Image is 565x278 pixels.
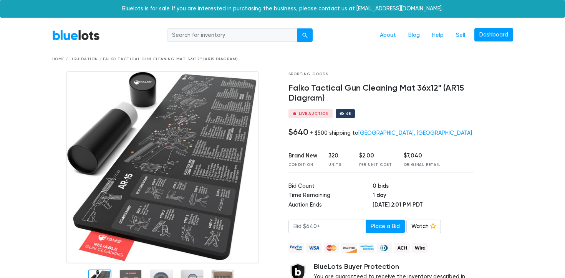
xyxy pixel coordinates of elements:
td: 0 bids [373,182,474,192]
div: Units [328,162,348,168]
div: $7,040 [404,152,441,160]
a: About [374,28,402,43]
input: Bid $640+ [288,220,366,233]
img: ach-b7992fed28a4f97f893c574229be66187b9afb3f1a8d16a4691d3d3140a8ab00.png [394,243,410,253]
img: diners_club-c48f30131b33b1bb0e5d0e2dbd43a8bea4cb12cb2961413e2f4250e06c020426.png [377,243,392,253]
h4: Falko Tactical Gun Cleaning Mat 36x12'' (AR15 Diagram) [288,83,474,103]
td: 1 day [373,191,474,201]
img: 4831ec17-2ad8-4750-aab5-9740054623f0-1676304185.jpg [66,71,258,263]
div: Sporting Goods [288,71,474,77]
div: 320 [328,152,348,160]
a: Dashboard [474,28,513,42]
div: Original Retail [404,162,441,168]
img: discover-82be18ecfda2d062aad2762c1ca80e2d36a4073d45c9e0ffae68cd515fbd3d32.png [341,243,357,253]
div: Brand New [288,152,317,160]
td: Auction Ends [288,201,373,210]
td: Bid Count [288,182,373,192]
img: visa-79caf175f036a155110d1892330093d4c38f53c55c9ec9e2c3a54a56571784bb.png [306,243,321,253]
div: Home / Liquidation / Falko Tactical Gun Cleaning Mat 36x12'' (AR15 Diagram) [52,56,513,62]
img: paypal_credit-80455e56f6e1299e8d57f40c0dcee7b8cd4ae79b9eccbfc37e2480457ba36de9.png [288,243,304,253]
img: american_express-ae2a9f97a040b4b41f6397f7637041a5861d5f99d0716c09922aba4e24c8547d.png [359,243,374,253]
div: $2.00 [359,152,392,160]
img: mastercard-42073d1d8d11d6635de4c079ffdb20a4f30a903dc55d1612383a1b395dd17f39.png [324,243,339,253]
h4: $640 [288,127,308,137]
a: Watch [406,220,441,233]
div: + $500 shipping to [310,130,472,136]
a: Blog [402,28,426,43]
a: Sell [450,28,471,43]
input: Search for inventory [167,28,298,42]
div: Live Auction [299,112,329,116]
div: Condition [288,162,317,168]
button: Place a Bid [366,220,405,233]
div: Per Unit Cost [359,162,392,168]
td: [DATE] 2:01 PM PDT [373,201,474,210]
a: [GEOGRAPHIC_DATA], [GEOGRAPHIC_DATA] [358,130,472,136]
a: BlueLots [52,30,100,41]
h5: BlueLots Buyer Protection [314,263,474,271]
img: wire-908396882fe19aaaffefbd8e17b12f2f29708bd78693273c0e28e3a24408487f.png [412,243,427,253]
td: Time Remaining [288,191,373,201]
a: Help [426,28,450,43]
div: 65 [346,112,351,116]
